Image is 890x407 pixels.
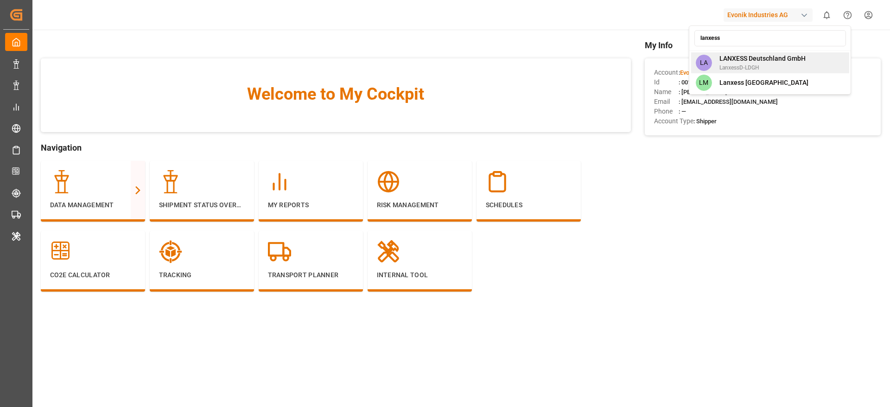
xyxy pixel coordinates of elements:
[696,55,712,71] span: LA
[694,30,846,46] input: Search an account...
[719,54,806,64] span: LANXESS Deutschland GmbH
[719,78,808,88] span: Lanxess [GEOGRAPHIC_DATA]
[696,75,712,91] span: LM
[719,64,806,72] span: LanxessD-LDGH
